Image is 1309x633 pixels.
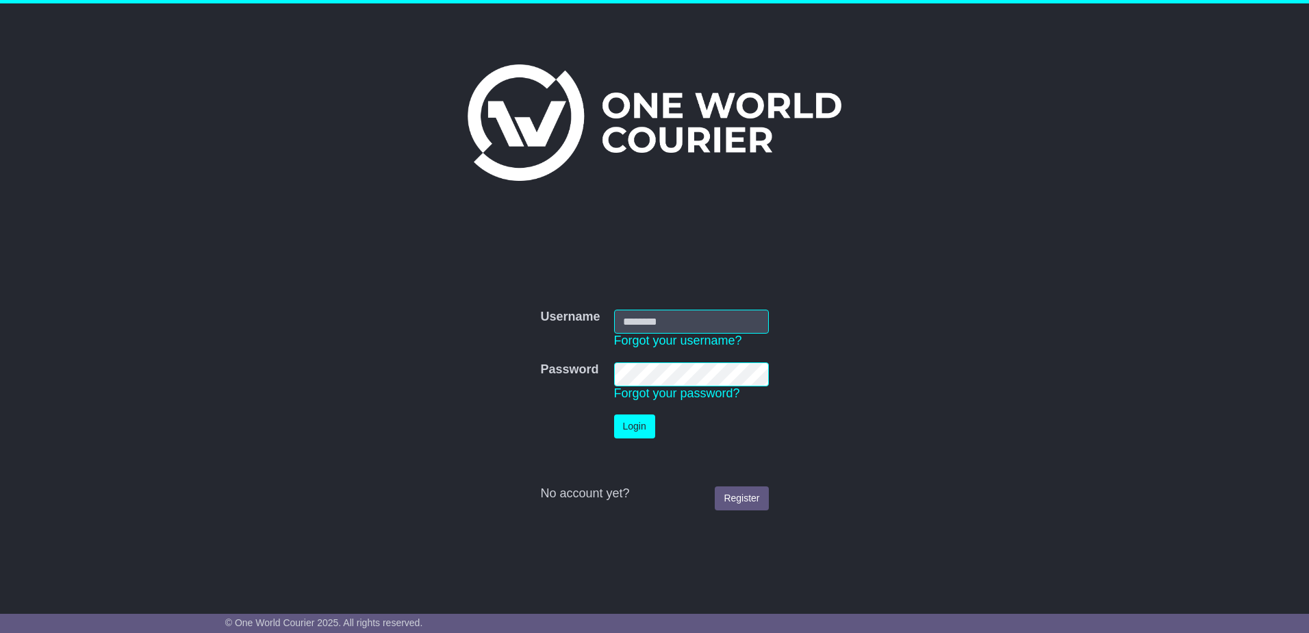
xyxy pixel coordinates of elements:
span: © One World Courier 2025. All rights reserved. [225,617,423,628]
a: Register [715,486,768,510]
img: One World [468,64,841,181]
label: Password [540,362,598,377]
a: Forgot your username? [614,334,742,347]
button: Login [614,414,655,438]
div: No account yet? [540,486,768,501]
label: Username [540,310,600,325]
a: Forgot your password? [614,386,740,400]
